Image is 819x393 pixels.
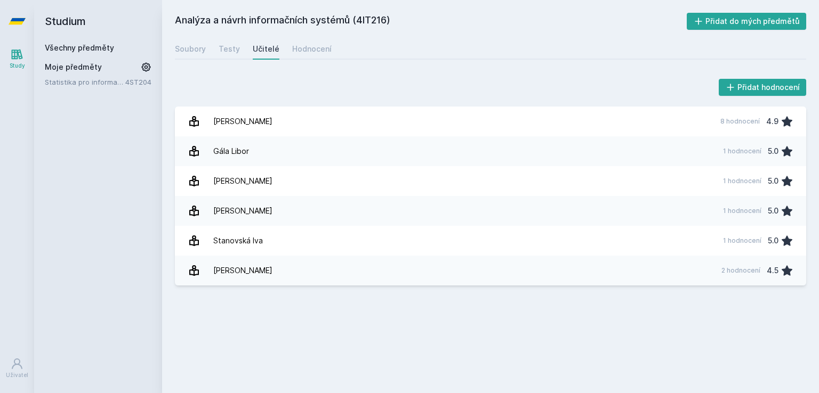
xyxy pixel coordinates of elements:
[768,230,778,251] div: 5.0
[175,44,206,54] div: Soubory
[175,136,806,166] a: Gála Libor 1 hodnocení 5.0
[175,196,806,226] a: [PERSON_NAME] 1 hodnocení 5.0
[723,207,761,215] div: 1 hodnocení
[125,78,151,86] a: 4ST204
[2,43,32,75] a: Study
[767,260,778,281] div: 4.5
[213,170,272,192] div: [PERSON_NAME]
[213,260,272,281] div: [PERSON_NAME]
[175,256,806,285] a: [PERSON_NAME] 2 hodnocení 4.5
[175,226,806,256] a: Stanovská Iva 1 hodnocení 5.0
[723,147,761,155] div: 1 hodnocení
[721,266,760,275] div: 2 hodnocení
[45,43,114,52] a: Všechny předměty
[10,62,25,70] div: Study
[175,107,806,136] a: [PERSON_NAME] 8 hodnocení 4.9
[768,200,778,222] div: 5.0
[45,77,125,87] a: Statistika pro informatiky
[213,141,249,162] div: Gála Libor
[766,111,778,132] div: 4.9
[768,170,778,192] div: 5.0
[723,177,761,185] div: 1 hodnocení
[6,371,28,379] div: Uživatel
[213,230,263,251] div: Stanovská Iva
[175,38,206,60] a: Soubory
[2,352,32,384] a: Uživatel
[720,117,760,126] div: 8 hodnocení
[175,13,687,30] h2: Analýza a návrh informačních systémů (4IT216)
[253,44,279,54] div: Učitelé
[768,141,778,162] div: 5.0
[213,200,272,222] div: [PERSON_NAME]
[45,62,102,72] span: Moje předměty
[719,79,807,96] button: Přidat hodnocení
[219,44,240,54] div: Testy
[253,38,279,60] a: Učitelé
[292,38,332,60] a: Hodnocení
[723,236,761,245] div: 1 hodnocení
[687,13,807,30] button: Přidat do mých předmětů
[175,166,806,196] a: [PERSON_NAME] 1 hodnocení 5.0
[292,44,332,54] div: Hodnocení
[219,38,240,60] a: Testy
[213,111,272,132] div: [PERSON_NAME]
